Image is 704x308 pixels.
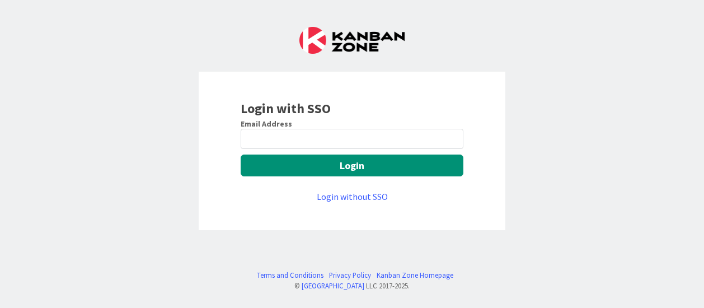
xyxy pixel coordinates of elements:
label: Email Address [241,119,292,129]
img: Kanban Zone [299,27,405,54]
a: Terms and Conditions [257,270,323,281]
button: Login [241,155,463,176]
a: Privacy Policy [329,270,371,281]
a: Kanban Zone Homepage [377,270,453,281]
a: [GEOGRAPHIC_DATA] [302,281,364,290]
div: © LLC 2017- 2025 . [251,281,453,291]
a: Login without SSO [317,191,388,202]
b: Login with SSO [241,100,331,117]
